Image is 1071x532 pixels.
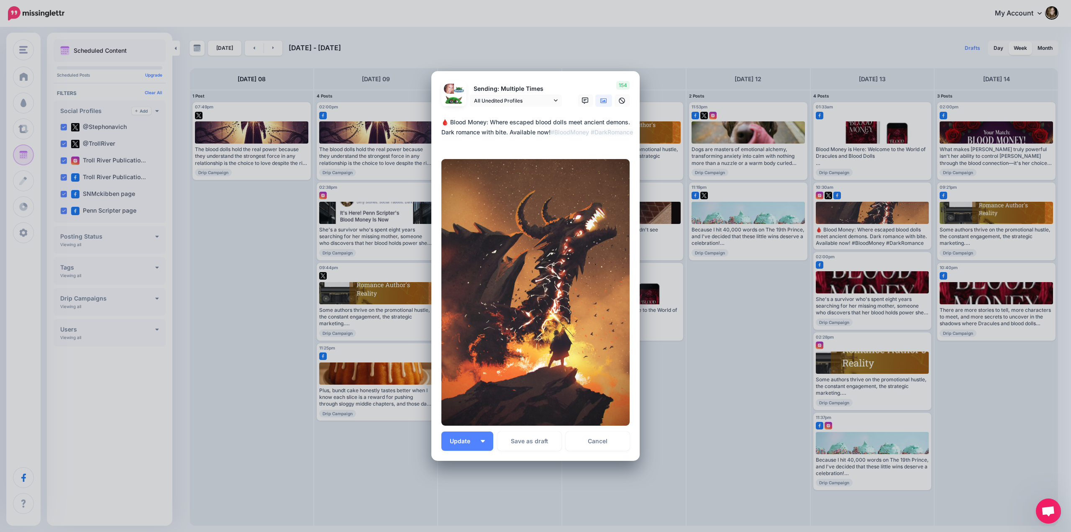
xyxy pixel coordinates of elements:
button: Update [441,432,493,451]
button: Save as draft [497,432,561,451]
div: 🩸 Blood Money: Where escaped blood dolls meet ancient demons. Dark romance with bite. Available now! [441,117,634,137]
span: Update [450,438,477,444]
img: arrow-down-white.png [481,440,485,442]
span: 154 [616,81,630,90]
img: 15741097_1379536512076986_2282019521477070531_n-bsa45826.png [454,84,464,94]
img: MQSQsEJ6-30810.jpeg [444,94,464,107]
img: WU8BPRVKDV1P7OPCBC4WIOZWWVSJL1PF.jpg [441,159,630,426]
a: Cancel [566,432,630,451]
img: HRzsaPVm-3629.jpeg [444,84,454,94]
a: All Unedited Profiles [470,95,562,107]
span: All Unedited Profiles [474,96,552,105]
p: Sending: Multiple Times [470,84,562,94]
